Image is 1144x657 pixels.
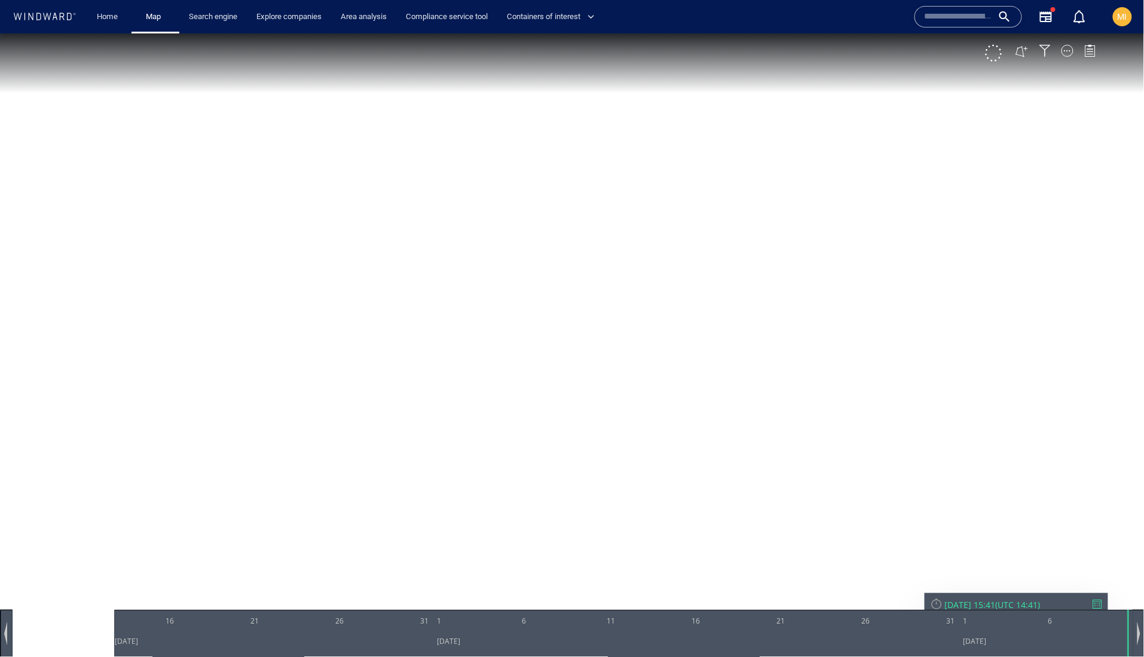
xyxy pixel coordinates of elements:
[996,566,998,577] span: (
[252,7,326,27] a: Explore companies
[1111,5,1134,29] button: MI
[1127,576,1128,624] div: Current time: Wed Sep 10 2025 15:41:15 GMT+0100 (British Summer Time)
[522,576,527,595] div: 6
[1038,566,1041,577] span: )
[931,566,1102,577] div: [DATE] 15:41(UTC 14:41)
[502,7,605,27] button: Containers of interest
[1118,12,1127,22] span: MI
[692,576,701,595] div: 16
[1072,10,1087,24] div: Notification center
[1093,603,1135,648] iframe: Chat
[438,576,442,595] div: 1
[607,576,616,595] div: 11
[250,576,259,595] div: 21
[335,576,344,595] div: 26
[1039,11,1051,23] div: Filter
[93,7,123,27] a: Home
[507,10,595,24] span: Containers of interest
[184,7,242,27] a: Search engine
[1048,576,1053,595] div: 6
[777,576,785,595] div: 21
[438,603,461,616] div: [DATE]
[166,576,174,595] div: 16
[115,603,138,616] div: [DATE]
[945,566,996,577] div: [DATE] 15:41
[862,576,870,595] div: 26
[963,576,968,595] div: 1
[336,7,391,27] a: Area analysis
[1084,11,1096,23] div: Legend
[141,7,170,27] a: Map
[986,11,1002,28] div: Click to show unselected vessels
[88,7,127,27] button: Home
[1062,11,1073,23] div: Map Display
[136,7,175,27] button: Map
[998,566,1038,577] span: UTC 14:41
[931,564,943,576] div: Reset Time
[420,576,429,595] div: 31
[963,603,987,616] div: [DATE]
[947,576,955,595] div: 31
[401,7,493,27] a: Compliance service tool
